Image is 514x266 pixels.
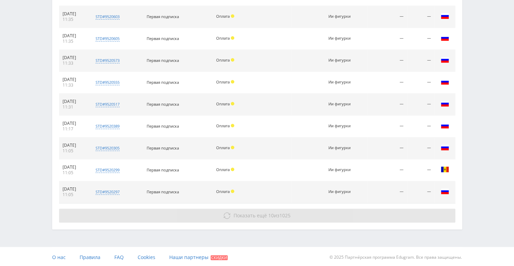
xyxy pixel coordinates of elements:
[279,212,291,219] span: 1025
[96,80,120,85] div: std#9520555
[231,102,234,105] span: Холд
[63,164,85,170] div: [DATE]
[441,78,449,86] img: rus.png
[147,102,179,107] span: Первая подписка
[63,61,85,66] div: 11:33
[407,115,434,137] td: —
[63,104,85,110] div: 11:31
[368,94,407,115] td: —
[211,255,228,260] span: Скидки
[63,82,85,88] div: 11:33
[96,14,120,19] div: std#9520603
[147,36,179,41] span: Первая подписка
[96,167,120,173] div: std#9520299
[407,72,434,94] td: —
[63,143,85,148] div: [DATE]
[63,192,85,198] div: 11:05
[63,55,85,61] div: [DATE]
[80,254,100,260] span: Правила
[231,124,234,127] span: Холд
[368,181,407,203] td: —
[328,102,360,106] div: Ии фигурки
[63,39,85,44] div: 11:35
[268,212,274,219] span: 10
[114,254,124,260] span: FAQ
[59,209,455,223] button: Показать ещё 10из1025
[63,11,85,17] div: [DATE]
[328,80,360,84] div: Ии фигурки
[63,77,85,82] div: [DATE]
[147,167,179,172] span: Первая подписка
[63,148,85,154] div: 11:05
[441,121,449,130] img: rus.png
[63,33,85,39] div: [DATE]
[407,159,434,181] td: —
[169,254,209,260] span: Наши партнеры
[441,56,449,64] img: rus.png
[368,50,407,72] td: —
[368,72,407,94] td: —
[231,190,234,193] span: Холд
[52,254,66,260] span: О нас
[216,189,230,194] span: Оплата
[368,28,407,50] td: —
[96,189,120,195] div: std#9520297
[231,14,234,18] span: Холд
[231,58,234,62] span: Холд
[63,121,85,126] div: [DATE]
[147,189,179,194] span: Первая подписка
[63,99,85,104] div: [DATE]
[328,190,360,194] div: Ии фигурки
[96,123,120,129] div: std#9520389
[368,137,407,159] td: —
[407,137,434,159] td: —
[216,14,230,19] span: Оплата
[368,115,407,137] td: —
[441,12,449,20] img: rus.png
[216,79,230,84] span: Оплата
[407,94,434,115] td: —
[328,124,360,128] div: Ии фигурки
[216,57,230,63] span: Оплата
[147,14,179,19] span: Первая подписка
[216,101,230,106] span: Оплата
[63,170,85,176] div: 11:05
[328,168,360,172] div: Ии фигурки
[368,6,407,28] td: —
[231,80,234,83] span: Холд
[328,14,360,19] div: Ии фигурки
[328,58,360,63] div: Ии фигурки
[96,145,120,151] div: std#9520305
[231,168,234,171] span: Холд
[441,34,449,42] img: rus.png
[147,80,179,85] span: Первая подписка
[216,123,230,128] span: Оплата
[216,145,230,150] span: Оплата
[216,35,230,41] span: Оплата
[63,17,85,22] div: 11:35
[234,212,267,219] span: Показать ещё
[63,186,85,192] div: [DATE]
[96,58,120,63] div: std#9520573
[368,159,407,181] td: —
[147,123,179,129] span: Первая подписка
[407,6,434,28] td: —
[407,28,434,50] td: —
[328,36,360,41] div: Ии фигурки
[147,58,179,63] span: Первая подписка
[441,187,449,195] img: rus.png
[231,146,234,149] span: Холд
[234,212,291,219] span: из
[216,167,230,172] span: Оплата
[441,143,449,152] img: rus.png
[147,145,179,151] span: Первая подписка
[231,36,234,40] span: Холд
[441,165,449,174] img: mda.png
[138,254,155,260] span: Cookies
[328,146,360,150] div: Ии фигурки
[441,99,449,108] img: rus.png
[96,102,120,107] div: std#9520517
[407,50,434,72] td: —
[407,181,434,203] td: —
[96,36,120,41] div: std#9520605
